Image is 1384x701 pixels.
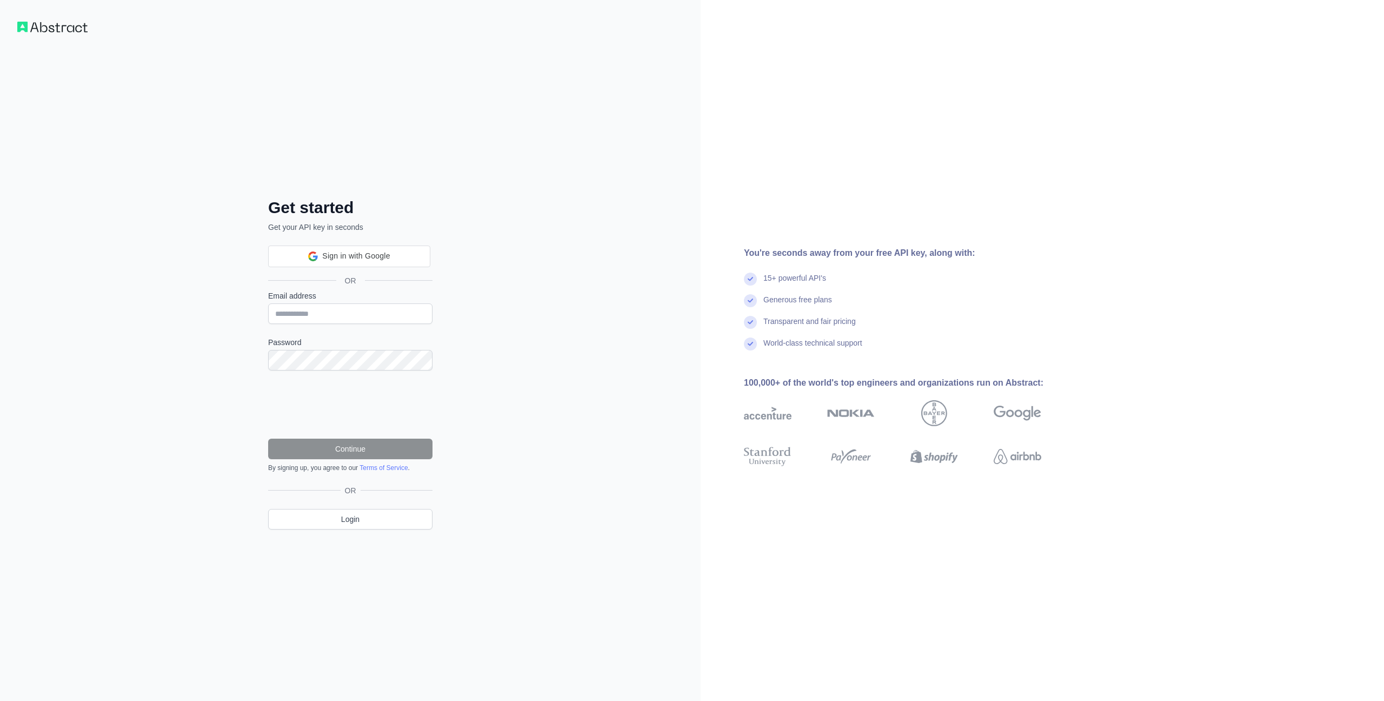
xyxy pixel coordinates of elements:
img: Workflow [17,22,88,32]
p: Get your API key in seconds [268,222,432,233]
img: nokia [827,400,875,426]
div: Transparent and fair pricing [763,316,856,338]
label: Password [268,337,432,348]
div: 100,000+ of the world's top engineers and organizations run on Abstract: [744,376,1076,389]
iframe: reCAPTCHA [268,383,432,426]
img: shopify [910,445,958,468]
img: check mark [744,273,757,286]
button: Continue [268,439,432,459]
img: airbnb [994,445,1041,468]
span: OR [341,485,361,496]
div: 15+ powerful API's [763,273,826,294]
label: Email address [268,290,432,301]
img: google [994,400,1041,426]
img: accenture [744,400,791,426]
span: OR [336,275,365,286]
img: bayer [921,400,947,426]
div: By signing up, you agree to our . [268,464,432,472]
img: check mark [744,316,757,329]
img: check mark [744,338,757,350]
img: payoneer [827,445,875,468]
div: World-class technical support [763,338,862,359]
div: Generous free plans [763,294,832,316]
span: Sign in with Google [322,250,390,262]
div: Sign in with Google [268,246,430,267]
h2: Get started [268,198,432,217]
img: stanford university [744,445,791,468]
a: Login [268,509,432,530]
div: You're seconds away from your free API key, along with: [744,247,1076,260]
a: Terms of Service [360,464,408,472]
img: check mark [744,294,757,307]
